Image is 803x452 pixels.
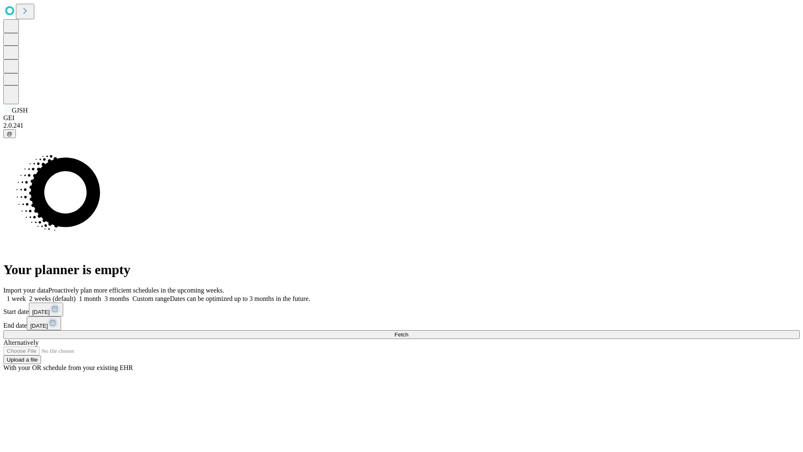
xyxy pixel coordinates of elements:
span: 3 months [105,295,129,302]
button: [DATE] [27,316,61,330]
div: GEI [3,114,800,122]
div: End date [3,316,800,330]
div: Start date [3,303,800,316]
span: Import your data [3,287,49,294]
span: Custom range [133,295,170,302]
span: [DATE] [30,323,48,329]
button: @ [3,129,16,138]
h1: Your planner is empty [3,262,800,277]
span: 2 weeks (default) [29,295,76,302]
span: With your OR schedule from your existing EHR [3,364,133,371]
span: GJSH [12,107,28,114]
div: 2.0.241 [3,122,800,129]
span: [DATE] [32,309,50,315]
span: 1 week [7,295,26,302]
span: Proactively plan more efficient schedules in the upcoming weeks. [49,287,224,294]
button: [DATE] [29,303,63,316]
span: @ [7,131,13,137]
span: Dates can be optimized up to 3 months in the future. [170,295,310,302]
span: Fetch [394,331,408,338]
button: Upload a file [3,355,41,364]
span: Alternatively [3,339,38,346]
span: 1 month [79,295,101,302]
button: Fetch [3,330,800,339]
